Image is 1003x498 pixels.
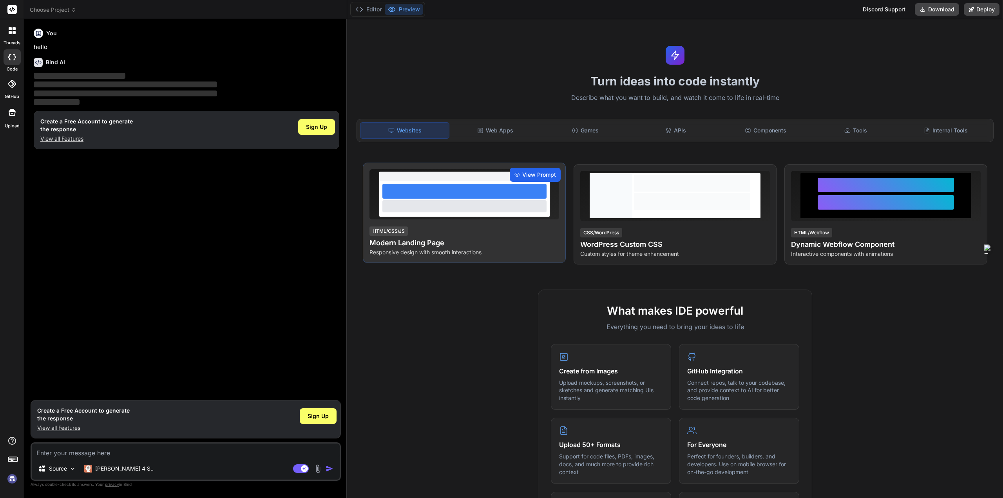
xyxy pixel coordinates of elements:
p: Perfect for founders, builders, and developers. Use on mobile browser for on-the-go development [687,453,791,476]
h1: Create a Free Account to generate the response [40,118,133,133]
p: Connect repos, talk to your codebase, and provide context to AI for better code generation [687,379,791,402]
img: Pick Models [69,465,76,472]
label: threads [4,40,20,46]
span: Sign Up [308,412,329,420]
h2: What makes IDE powerful [551,302,799,319]
button: Download [915,3,959,16]
label: code [7,66,18,72]
img: attachment [313,464,322,473]
p: [PERSON_NAME] 4 S.. [95,465,154,473]
p: hello [34,43,339,52]
h6: Bind AI [46,58,65,66]
label: Upload [5,123,20,129]
h4: For Everyone [687,440,791,449]
span: Choose Project [30,6,76,14]
p: Source [49,465,67,473]
p: Upload mockups, screenshots, or sketches and generate matching UIs instantly [559,379,663,402]
h4: GitHub Integration [687,366,791,376]
span: ‌ [34,91,217,96]
img: icon [326,465,333,473]
span: ‌ [34,81,217,87]
h6: You [46,29,57,37]
div: Components [721,122,810,139]
div: Tools [811,122,900,139]
img: signin [5,472,19,485]
div: Discord Support [858,3,910,16]
span: ‌ [34,73,125,79]
p: Responsive design with smooth interactions [369,248,559,256]
span: Sign Up [306,123,327,131]
button: Preview [385,4,423,15]
div: CSS/WordPress [580,228,622,237]
div: Games [541,122,630,139]
button: Deploy [964,3,999,16]
img: Claude 4 Sonnet [84,465,92,473]
p: Describe what you want to build, and watch it come to life in real-time [352,93,998,103]
div: Websites [360,122,449,139]
p: Custom styles for theme enhancement [580,250,770,258]
div: Web Apps [451,122,540,139]
div: APIs [631,122,720,139]
span: privacy [105,482,119,487]
button: Editor [352,4,385,15]
h4: Create from Images [559,366,663,376]
h1: Turn ideas into code instantly [352,74,998,88]
p: Everything you need to bring your ideas to life [551,322,799,331]
p: View all Features [40,135,133,143]
div: HTML/CSS/JS [369,226,408,236]
div: Internal Tools [902,122,990,139]
img: Toggle Axrisi [984,244,994,254]
span: ‌ [34,99,80,105]
h1: Create a Free Account to generate the response [37,407,130,422]
label: GitHub [5,93,19,100]
h4: Upload 50+ Formats [559,440,663,449]
span: View Prompt [522,171,556,179]
p: Always double-check its answers. Your in Bind [31,481,341,488]
p: View all Features [37,424,130,432]
p: Support for code files, PDFs, images, docs, and much more to provide rich context [559,453,663,476]
h4: WordPress Custom CSS [580,239,770,250]
h4: Modern Landing Page [369,237,559,248]
div: HTML/Webflow [791,228,832,237]
h4: Dynamic Webflow Component [791,239,981,250]
p: Interactive components with animations [791,250,981,258]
